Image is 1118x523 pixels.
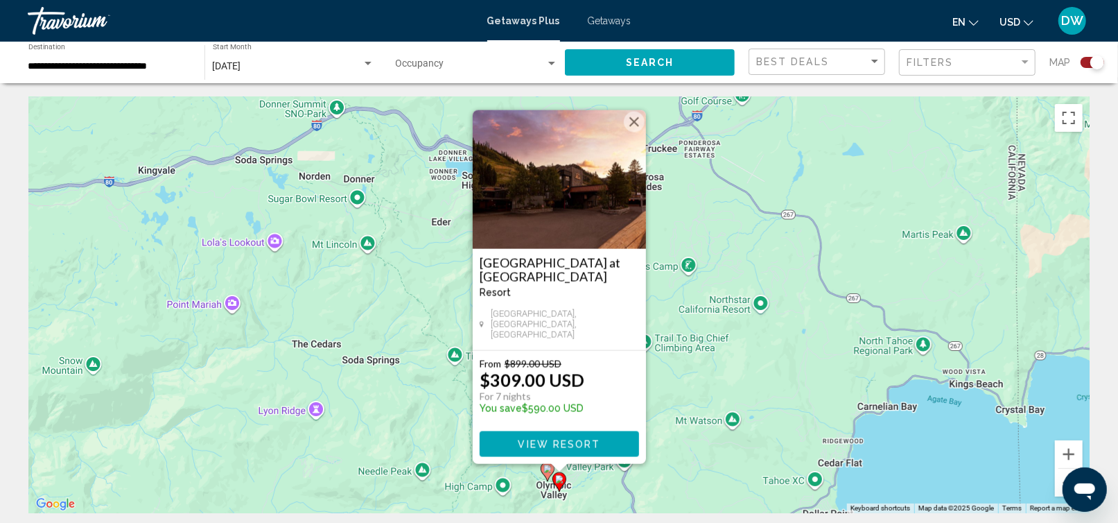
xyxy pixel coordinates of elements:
[487,15,560,26] a: Getaways Plus
[505,358,561,370] span: $899.00 USD
[473,110,646,249] img: 5848E01L.jpg
[1030,504,1085,512] a: Report a map error
[1049,53,1070,72] span: Map
[952,17,966,28] span: en
[850,504,910,513] button: Keyboard shortcuts
[1055,104,1083,132] button: Toggle fullscreen view
[624,112,645,132] button: Close
[480,403,584,414] p: $590.00 USD
[1002,504,1022,512] a: Terms
[918,504,994,512] span: Map data ©2025 Google
[213,60,241,71] span: [DATE]
[33,495,78,513] img: Google
[899,49,1036,77] button: Filter
[490,309,638,340] span: [GEOGRAPHIC_DATA], [GEOGRAPHIC_DATA], [GEOGRAPHIC_DATA]
[1063,468,1107,512] iframe: Button to launch messaging window
[565,49,735,75] button: Search
[1061,14,1083,28] span: DW
[480,403,522,414] span: You save
[480,287,511,298] span: Resort
[626,58,674,69] span: Search
[756,56,829,67] span: Best Deals
[1055,440,1083,468] button: Zoom in
[588,15,631,26] a: Getaways
[518,439,600,450] span: View Resort
[480,256,639,284] a: [GEOGRAPHIC_DATA] at [GEOGRAPHIC_DATA]
[952,12,979,32] button: Change language
[999,12,1033,32] button: Change currency
[480,370,584,391] p: $309.00 USD
[480,391,584,403] p: For 7 nights
[999,17,1020,28] span: USD
[480,358,501,370] span: From
[28,7,473,35] a: Travorium
[33,495,78,513] a: Open this area in Google Maps (opens a new window)
[1055,469,1083,497] button: Zoom out
[756,56,881,68] mat-select: Sort by
[1054,6,1090,35] button: User Menu
[480,431,639,457] button: View Resort
[907,57,954,68] span: Filters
